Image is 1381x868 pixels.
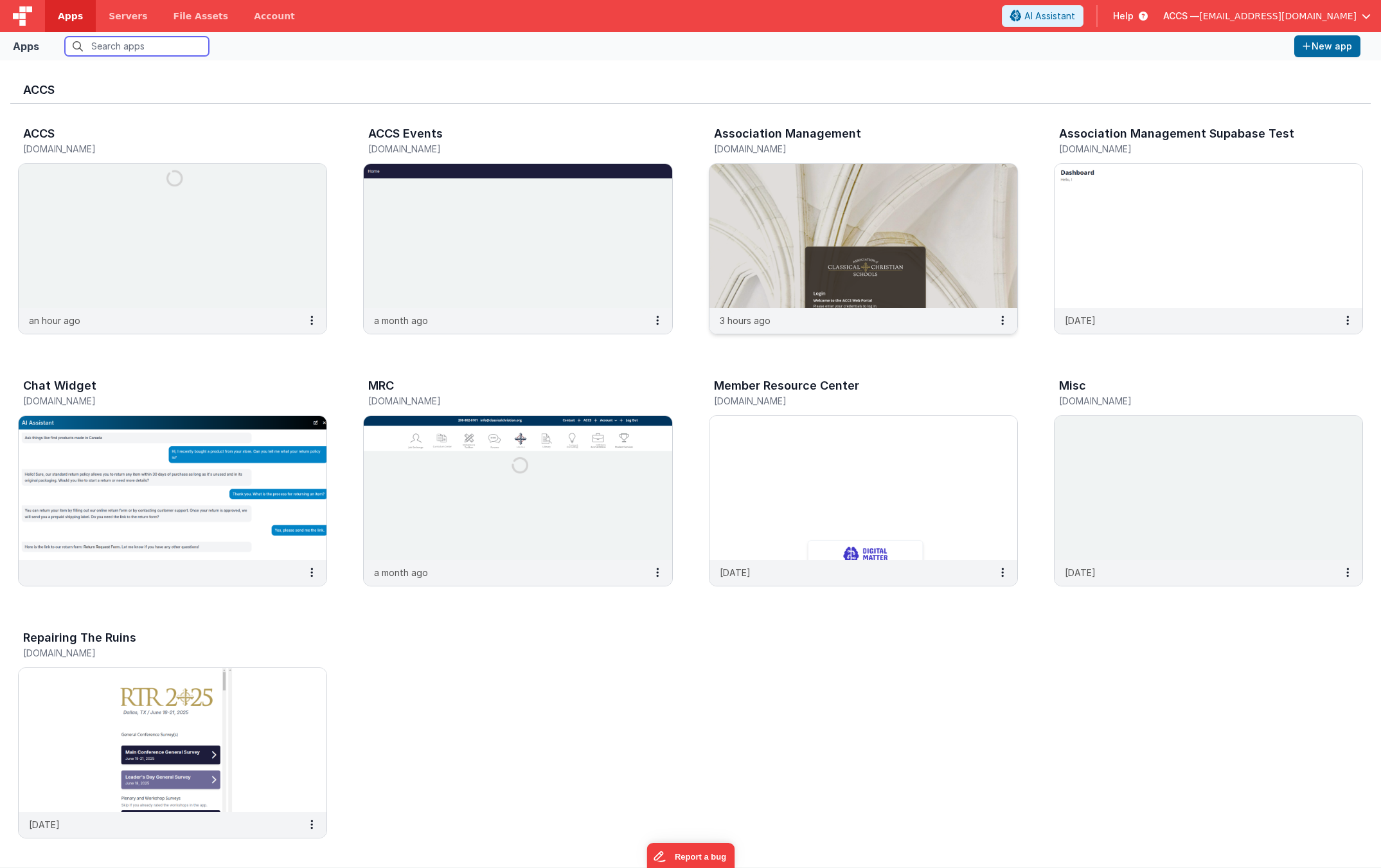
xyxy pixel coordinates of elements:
[109,10,147,23] span: Servers
[58,10,83,23] span: Apps
[714,396,986,406] h5: [DOMAIN_NAME]
[23,396,295,406] h5: [DOMAIN_NAME]
[1059,127,1294,140] h3: Association Management Supabase Test
[1059,396,1331,406] h5: [DOMAIN_NAME]
[368,396,640,406] h5: [DOMAIN_NAME]
[23,379,96,392] h3: Chat Widget
[368,127,443,140] h3: ACCS Events
[714,127,861,140] h3: Association Management
[23,648,295,658] h5: [DOMAIN_NAME]
[1163,10,1199,23] span: ACCS —
[720,566,751,579] p: [DATE]
[1065,314,1096,327] p: [DATE]
[368,379,394,392] h3: MRC
[1024,10,1075,23] span: AI Assistant
[1059,144,1331,154] h5: [DOMAIN_NAME]
[1059,379,1086,392] h3: Misc
[1163,10,1371,23] button: ACCS — [EMAIL_ADDRESS][DOMAIN_NAME]
[374,566,428,579] p: a month ago
[374,314,428,327] p: a month ago
[65,37,209,56] input: Search apps
[720,314,771,327] p: 3 hours ago
[23,144,295,154] h5: [DOMAIN_NAME]
[13,39,39,54] div: Apps
[1065,566,1096,579] p: [DATE]
[368,144,640,154] h5: [DOMAIN_NAME]
[23,127,55,140] h3: ACCS
[23,84,1358,96] h3: ACCS
[174,10,229,23] span: File Assets
[714,144,986,154] h5: [DOMAIN_NAME]
[29,314,80,327] p: an hour ago
[29,818,60,831] p: [DATE]
[1294,35,1360,57] button: New app
[1113,10,1134,23] span: Help
[1199,10,1357,23] span: [EMAIL_ADDRESS][DOMAIN_NAME]
[714,379,859,392] h3: Member Resource Center
[1002,5,1083,27] button: AI Assistant
[23,631,136,644] h3: Repairing The Ruins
